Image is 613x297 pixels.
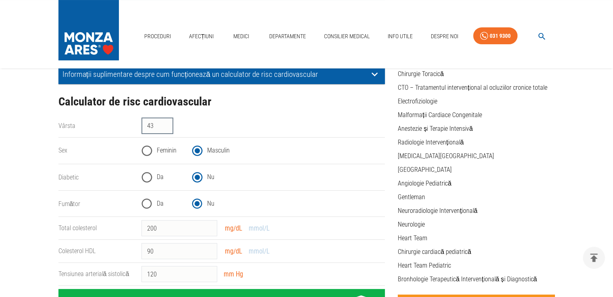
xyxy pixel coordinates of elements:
a: Electrofiziologie [398,97,437,105]
span: Masculin [207,146,230,155]
button: delete [583,247,605,269]
a: [GEOGRAPHIC_DATA] [398,166,452,173]
label: Sex [58,146,67,154]
a: Departamente [266,28,309,45]
div: 031 9300 [490,31,511,41]
legend: Diabetic [58,173,135,182]
a: Heart Team [398,234,427,242]
a: Medici [229,28,254,45]
legend: Fumător [58,199,135,208]
div: smoking [141,194,385,214]
a: Chirurgie cardiacă pediatrică [398,248,471,256]
a: Consilier Medical [320,28,373,45]
a: Info Utile [384,28,416,45]
a: Anestezie și Terapie Intensivă [398,125,473,132]
label: Tensiunea arterială sistolică [58,270,129,278]
button: mmol/L [246,223,272,234]
p: Informații suplimentare despre cum funcționează un calculator de risc cardiovascular [62,70,369,78]
a: Chirurgie Toracică [398,70,444,78]
div: diabetes [141,167,385,187]
button: mmol/L [246,245,272,257]
input: 100 - 200 mm Hg [141,266,217,282]
div: Informații suplimentare despre cum funcționează un calculator de risc cardiovascular [58,65,385,84]
a: CTO – Tratamentul intervențional al ocluziilor cronice totale [398,84,547,91]
div: gender [141,141,385,161]
label: Total colesterol [58,224,97,232]
h2: Calculator de risc cardiovascular [58,95,385,108]
a: Afecțiuni [186,28,217,45]
a: Neurologie [398,221,425,228]
a: Proceduri [141,28,174,45]
label: Colesterol HDL [58,247,96,255]
a: Despre Noi [428,28,461,45]
input: 0 - 60 mg/dL [141,243,217,259]
a: Malformații Cardiace Congenitale [398,111,482,119]
input: 150 - 200 mg/dL [141,220,217,236]
a: Gentleman [398,193,425,201]
label: Vârsta [58,122,75,130]
a: Heart Team Pediatric [398,262,451,269]
span: Da [157,199,164,208]
a: Bronhologie Terapeutică Intervențională și Diagnostică [398,275,537,283]
a: Neuroradiologie Intervențională [398,207,477,214]
a: Angiologie Pediatrică [398,179,451,187]
span: Da [157,172,164,182]
a: Radiologie Intervențională [398,138,463,146]
span: Nu [207,199,214,208]
span: Feminin [157,146,177,155]
a: 031 9300 [473,27,517,45]
a: [MEDICAL_DATA][GEOGRAPHIC_DATA] [398,152,494,160]
span: Nu [207,172,214,182]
